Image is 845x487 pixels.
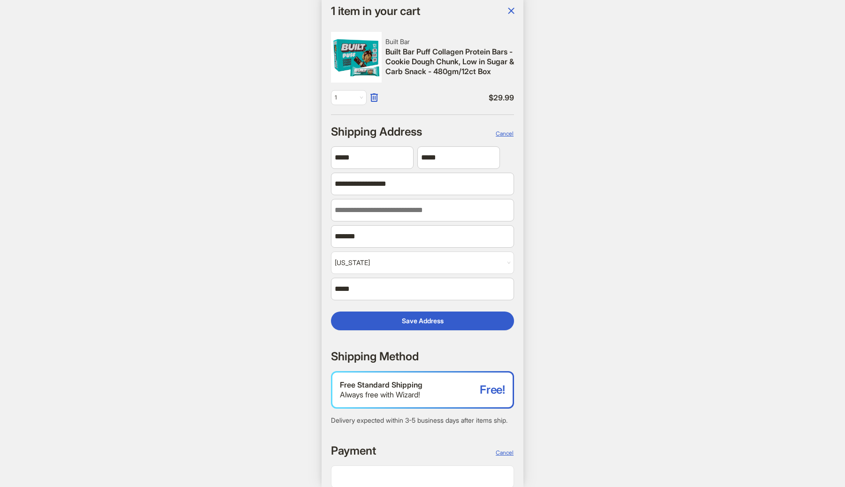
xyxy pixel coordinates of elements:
div: Built Bar Puff Collagen Protein Bars - Cookie Dough Chunk, Low in Sugar & Carb Snack - 480gm/12ct... [385,47,514,76]
img: Built Bar Puff Collagen Protein Bars - Cookie Dough Chunk, Low in Sugar & Carb Snack - 480gm/12ct... [331,32,382,83]
div: Built Bar [385,38,514,46]
span: $ 29.99 [385,93,514,103]
h2: Payment [331,443,376,458]
span: Washington [335,254,510,272]
span: Cancel [496,449,514,456]
span: Save Address [402,317,444,325]
button: Save Address [331,312,514,330]
div: Delivery expected within 3-5 business days after items ship. [331,416,514,425]
h2: Shipping Method [331,349,419,364]
span: 1 [335,91,363,105]
span: Cancel [496,130,514,137]
div: Always free with Wizard! [340,390,480,400]
h1: 1 item in your cart [331,5,420,17]
h2: Shipping Address [331,124,422,139]
div: Free Standard Shipping [340,380,480,390]
button: Cancel [495,129,514,137]
iframe: Secure card number input frame [335,472,510,481]
span: Free! [480,384,505,396]
button: Cancel [495,449,514,457]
